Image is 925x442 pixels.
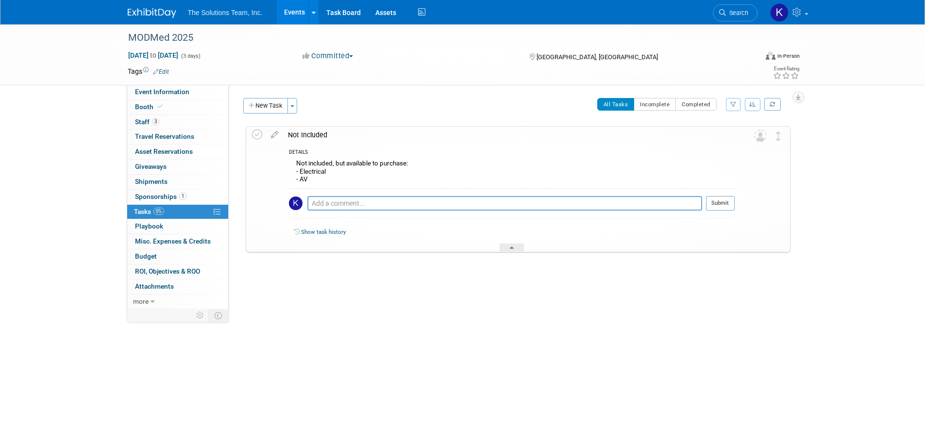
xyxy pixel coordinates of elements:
a: Playbook [127,219,228,234]
td: Toggle Event Tabs [208,309,228,322]
td: Tags [128,66,169,76]
div: Not Included [283,127,735,143]
button: Submit [706,196,735,211]
span: to [149,51,158,59]
span: Misc. Expenses & Credits [135,237,211,245]
span: 3 [152,118,159,125]
a: Attachments [127,279,228,294]
div: Not included, but available to purchase: - Electrical - AV [289,157,735,188]
span: Booth [135,103,165,111]
a: Giveaways [127,160,228,174]
a: Misc. Expenses & Credits [127,234,228,249]
span: Event Information [135,88,189,96]
span: 1 [179,193,186,200]
span: Travel Reservations [135,132,194,140]
span: Staff [135,118,159,126]
button: Committed [299,51,357,61]
button: Completed [675,98,717,111]
span: 0% [153,208,164,215]
span: Search [726,9,748,16]
a: ROI, Objectives & ROO [127,264,228,279]
img: ExhibitDay [128,8,176,18]
span: Giveaways [135,163,167,170]
div: Event Rating [773,66,799,71]
a: more [127,295,228,309]
a: Search [713,4,757,21]
span: Tasks [134,208,164,215]
span: ROI, Objectives & ROO [135,267,200,275]
a: Event Information [127,85,228,99]
a: Shipments [127,175,228,189]
img: Unassigned [754,130,767,142]
a: Booth [127,100,228,115]
span: Sponsorships [135,193,186,200]
img: Kaelon Harris [770,3,789,22]
a: Show task history [301,229,346,235]
a: Sponsorships1 [127,190,228,204]
a: Travel Reservations [127,130,228,144]
img: Format-Inperson.png [766,52,775,60]
span: Playbook [135,222,163,230]
div: MODMed 2025 [125,29,743,47]
span: [GEOGRAPHIC_DATA], [GEOGRAPHIC_DATA] [537,53,658,61]
button: New Task [243,98,288,114]
a: Budget [127,249,228,264]
div: DETAILS [289,149,735,157]
span: Attachments [135,282,174,290]
span: Budget [135,252,157,260]
div: In-Person [777,52,800,60]
a: Refresh [764,98,781,111]
a: Staff3 [127,115,228,130]
a: Asset Reservations [127,145,228,159]
i: Move task [776,131,781,141]
a: edit [266,131,283,139]
span: Shipments [135,178,168,185]
a: Edit [153,68,169,75]
button: Incomplete [634,98,676,111]
span: [DATE] [DATE] [128,51,179,60]
span: The Solutions Team, Inc. [188,9,263,16]
i: Booth reservation complete [158,104,163,109]
div: Event Format [700,50,800,65]
a: Tasks0% [127,205,228,219]
span: more [133,297,149,305]
td: Personalize Event Tab Strip [192,309,209,322]
span: (3 days) [180,53,201,59]
img: Kaelon Harris [289,196,303,210]
span: Asset Reservations [135,147,193,155]
button: All Tasks [597,98,635,111]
